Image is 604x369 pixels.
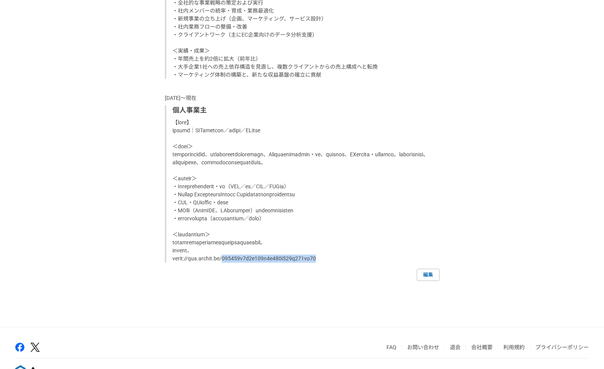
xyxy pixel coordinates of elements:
img: x-391a3a86.png [31,343,40,352]
a: 編集 [417,269,440,281]
p: 個人事業主 [172,105,433,116]
a: プライバシーポリシー [535,344,589,350]
a: 利用規約 [503,344,525,350]
p: 【lore】 ipsumd｜SITametcon／adipi／ELitse ＜doei＞ temporincidid、utlaboreetdoloremagn、Aliquaenimadmin・v... [172,119,433,263]
a: 退会 [450,344,461,350]
a: FAQ [387,344,396,350]
p: [DATE]〜現在 [165,94,440,102]
a: お問い合わせ [407,344,439,350]
img: facebook-2adfd474.png [15,343,24,352]
a: 会社概要 [471,344,493,350]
